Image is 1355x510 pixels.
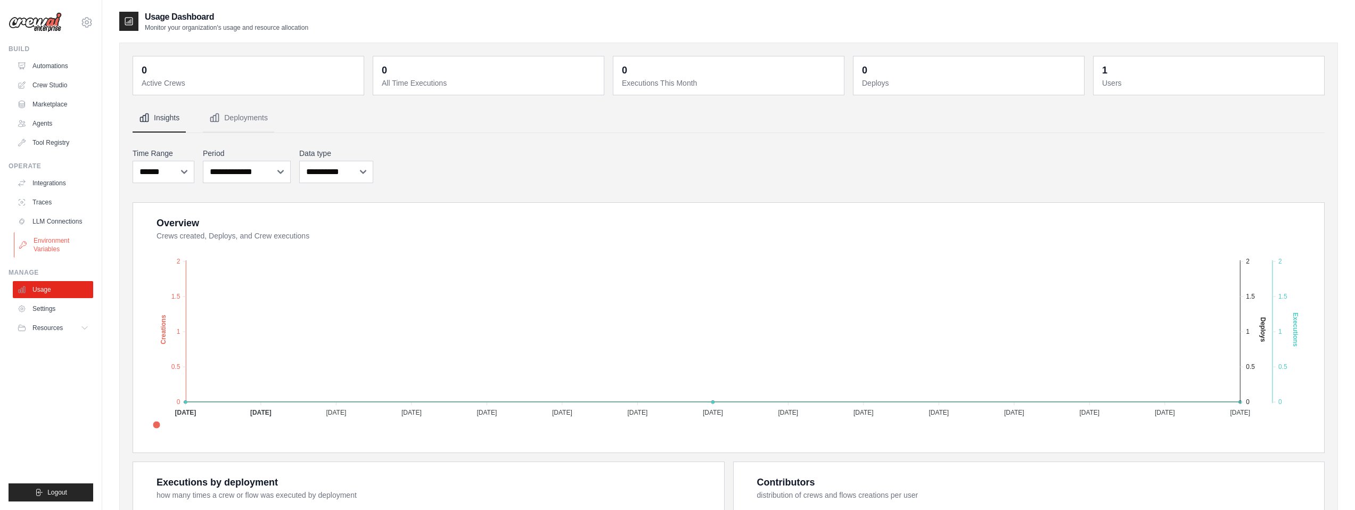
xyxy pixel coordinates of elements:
a: Settings [13,300,93,317]
tspan: 1 [1246,328,1250,335]
a: LLM Connections [13,213,93,230]
tspan: [DATE] [1230,409,1250,416]
tspan: 0 [177,398,180,406]
span: Logout [47,488,67,497]
tspan: 1 [177,328,180,335]
div: 0 [862,63,867,78]
tspan: [DATE] [477,409,497,416]
tspan: 1 [1278,328,1282,335]
tspan: [DATE] [250,409,272,416]
img: Logo [9,12,62,32]
dt: distribution of crews and flows creations per user [757,490,1312,500]
tspan: [DATE] [778,409,798,416]
div: Manage [9,268,93,277]
div: 0 [382,63,387,78]
dt: how many times a crew or flow was executed by deployment [157,490,711,500]
tspan: [DATE] [401,409,422,416]
dt: All Time Executions [382,78,597,88]
a: Usage [13,281,93,298]
tspan: 0.5 [1246,363,1255,371]
div: 1 [1102,63,1107,78]
span: Resources [32,324,63,332]
tspan: 0.5 [171,363,180,371]
dt: Deploys [862,78,1078,88]
text: Deploys [1259,317,1267,342]
div: Build [9,45,93,53]
label: Period [203,148,291,159]
tspan: [DATE] [552,409,572,416]
tspan: [DATE] [627,409,647,416]
tspan: 0.5 [1278,363,1287,371]
p: Monitor your organization's usage and resource allocation [145,23,308,32]
a: Tool Registry [13,134,93,151]
a: Marketplace [13,96,93,113]
button: Insights [133,104,186,133]
a: Automations [13,57,93,75]
button: Resources [13,319,93,336]
dt: Crews created, Deploys, and Crew executions [157,231,1311,241]
tspan: 2 [177,258,180,265]
div: Overview [157,216,199,231]
text: Executions [1292,312,1299,347]
div: Executions by deployment [157,475,278,490]
dt: Executions This Month [622,78,837,88]
a: Environment Variables [14,232,94,258]
div: 0 [142,63,147,78]
a: Crew Studio [13,77,93,94]
label: Data type [299,148,373,159]
text: Creations [160,315,167,344]
tspan: [DATE] [1004,409,1024,416]
dt: Users [1102,78,1318,88]
tspan: [DATE] [929,409,949,416]
tspan: [DATE] [175,409,196,416]
tspan: 0 [1278,398,1282,406]
button: Logout [9,483,93,501]
a: Integrations [13,175,93,192]
dt: Active Crews [142,78,357,88]
button: Deployments [203,104,274,133]
tspan: 2 [1246,258,1250,265]
tspan: 0 [1246,398,1250,406]
tspan: 1.5 [1278,293,1287,300]
div: Contributors [757,475,815,490]
a: Traces [13,194,93,211]
tspan: [DATE] [326,409,346,416]
a: Agents [13,115,93,132]
nav: Tabs [133,104,1325,133]
tspan: [DATE] [703,409,723,416]
div: Operate [9,162,93,170]
tspan: 1.5 [1246,293,1255,300]
label: Time Range [133,148,194,159]
tspan: 2 [1278,258,1282,265]
tspan: [DATE] [1079,409,1099,416]
tspan: [DATE] [853,409,874,416]
h2: Usage Dashboard [145,11,308,23]
tspan: [DATE] [1155,409,1175,416]
div: 0 [622,63,627,78]
tspan: 1.5 [171,293,180,300]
